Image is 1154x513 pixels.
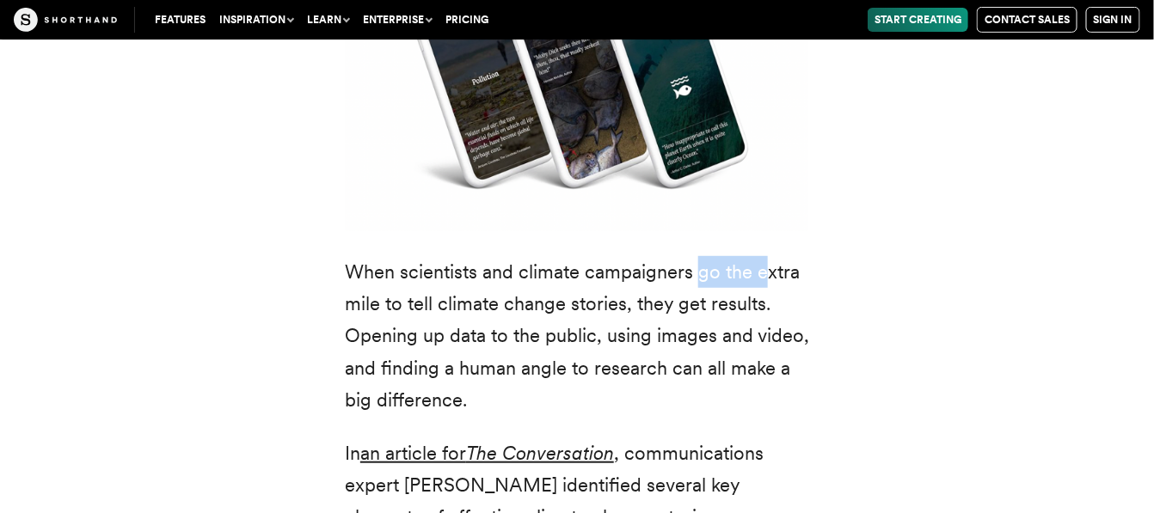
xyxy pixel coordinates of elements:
[212,8,300,32] button: Inspiration
[439,8,495,32] a: Pricing
[14,8,117,32] img: The Craft
[356,8,439,32] button: Enterprise
[300,8,356,32] button: Learn
[868,8,968,32] a: Start Creating
[345,256,809,417] p: When scientists and climate campaigners go the extra mile to tell climate change stories, they ge...
[466,442,614,464] em: The Conversation
[360,442,614,464] a: an article forThe Conversation
[1086,7,1140,33] a: Sign in
[977,7,1077,33] a: Contact Sales
[148,8,212,32] a: Features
